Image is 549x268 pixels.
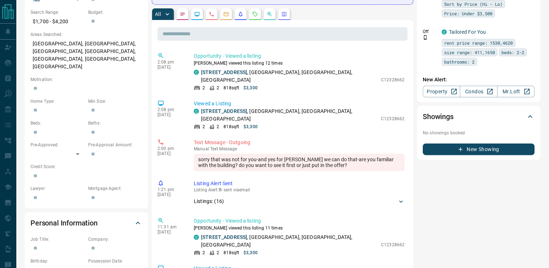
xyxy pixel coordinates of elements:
svg: Emails [223,11,229,17]
div: Listings: (16) [194,195,405,208]
p: Credit Score: [30,163,142,170]
span: rent price range: 1530,4620 [444,39,513,46]
div: Personal Information [30,214,142,232]
span: Price: Under $3,500 [444,10,492,17]
p: [DATE] [157,230,183,235]
p: 2 [217,249,219,256]
p: 2 [202,249,205,256]
p: New Alert: [423,76,534,84]
p: 818 sqft [224,249,239,256]
p: [PERSON_NAME] viewed this listing 11 times [194,225,405,231]
p: $3,300 [243,249,258,256]
button: New Showing [423,143,534,155]
svg: Opportunities [267,11,273,17]
p: Beds: [30,120,85,126]
p: Company: [88,236,142,243]
p: 2:08 pm [157,107,183,112]
span: manual [194,146,209,151]
p: $1,700 - $4,200 [30,16,85,28]
p: Listing Alert : - sent via email [194,187,405,192]
p: $3,300 [243,123,258,130]
p: 818 sqft [224,85,239,91]
p: 1:21 pm [157,187,183,192]
svg: Push Notification Only [423,35,428,40]
p: All [155,12,161,17]
p: 2 [217,123,219,130]
p: , [GEOGRAPHIC_DATA], [GEOGRAPHIC_DATA], [GEOGRAPHIC_DATA] [201,107,377,123]
a: [STREET_ADDRESS] [201,69,247,75]
p: Listings: ( 16 ) [194,198,224,205]
p: Opportunity - Viewed a listing [194,52,405,60]
div: condos.ca [194,235,199,240]
p: Possession Date: [88,258,142,264]
p: 2 [217,85,219,91]
p: [DATE] [157,151,183,156]
h2: Personal Information [30,217,98,229]
p: Areas Searched: [30,31,142,38]
p: Opportunity - Viewed a listing [194,217,405,225]
p: 2:00 pm [157,146,183,151]
p: Viewed a Listing [194,100,405,107]
span: Sort by Price (Hi - Lo) [444,0,503,8]
p: Lawyer: [30,185,85,192]
p: 2 [202,85,205,91]
p: Off [423,28,437,35]
span: size range: 411,1650 [444,49,495,56]
div: condos.ca [194,70,199,75]
p: No showings booked [423,130,534,136]
p: C12328662 [381,115,405,122]
p: Min Size: [88,98,142,105]
p: , [GEOGRAPHIC_DATA], [GEOGRAPHIC_DATA], [GEOGRAPHIC_DATA] [201,234,377,249]
p: Text Message - Outgoing [194,139,405,146]
div: condos.ca [194,109,199,114]
a: Tailored For You [449,29,486,35]
a: [STREET_ADDRESS] [201,234,247,240]
p: 11:31 am [157,224,183,230]
a: Mr.Loft [497,86,534,97]
p: $3,300 [243,85,258,91]
span: bathrooms: 2 [444,58,475,65]
p: Search Range: [30,9,85,16]
svg: Agent Actions [281,11,287,17]
p: Budget: [88,9,142,16]
p: [DATE] [157,192,183,197]
a: Property [423,86,460,97]
div: condos.ca [442,29,447,34]
span: R [219,187,221,192]
p: Mortgage Agent: [88,185,142,192]
svg: Requests [252,11,258,17]
p: 2 [202,123,205,130]
svg: Lead Browsing Activity [194,11,200,17]
svg: Notes [180,11,185,17]
p: [GEOGRAPHIC_DATA], [GEOGRAPHIC_DATA], [GEOGRAPHIC_DATA], [GEOGRAPHIC_DATA], [GEOGRAPHIC_DATA], [G... [30,38,142,73]
p: Pre-Approval Amount: [88,142,142,148]
p: Pre-Approved: [30,142,85,148]
p: Listing Alert Sent [194,180,405,187]
h2: Showings [423,111,454,122]
p: C12328662 [381,77,405,83]
svg: Calls [209,11,214,17]
p: Job Title: [30,236,85,243]
div: Showings [423,108,534,125]
a: Condos [460,86,497,97]
p: Text Message [194,146,405,151]
svg: Listing Alerts [238,11,243,17]
a: [STREET_ADDRESS] [201,108,247,114]
p: 818 sqft [224,123,239,130]
p: 2:08 pm [157,60,183,65]
div: sorry that was not for you-and yes for [PERSON_NAME] we can do that-are you familiar with the bui... [194,154,405,171]
p: [DATE] [157,65,183,70]
p: Baths: [88,120,142,126]
p: [DATE] [157,112,183,117]
span: beds: 2-2 [501,49,524,56]
p: Home Type: [30,98,85,105]
p: Motivation: [30,76,142,83]
p: C12328662 [381,241,405,248]
p: Birthday: [30,258,85,264]
p: , [GEOGRAPHIC_DATA], [GEOGRAPHIC_DATA], [GEOGRAPHIC_DATA] [201,69,377,84]
p: [PERSON_NAME] viewed this listing 12 times [194,60,405,66]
